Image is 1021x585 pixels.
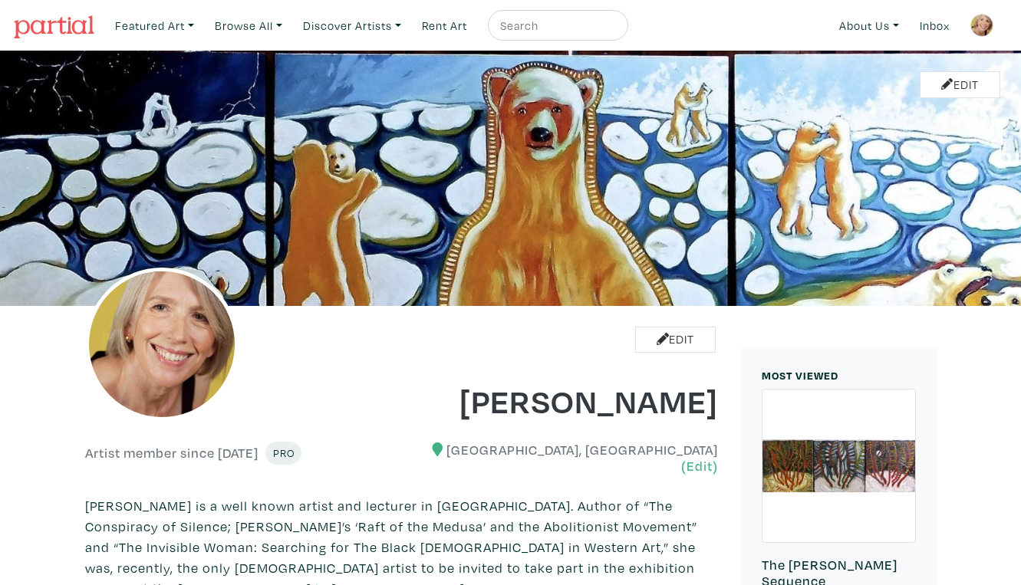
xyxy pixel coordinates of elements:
[970,14,993,37] img: phpThumb.php
[920,71,1000,98] a: Edit
[108,10,201,41] a: Featured Art
[499,16,614,35] input: Search
[635,327,716,353] a: Edit
[413,442,718,475] h6: [GEOGRAPHIC_DATA], [GEOGRAPHIC_DATA]
[413,380,718,421] h1: [PERSON_NAME]
[913,10,957,41] a: Inbox
[762,368,838,383] small: MOST VIEWED
[208,10,289,41] a: Browse All
[415,10,474,41] a: Rent Art
[296,10,408,41] a: Discover Artists
[832,10,906,41] a: About Us
[681,458,718,474] a: (Edit)
[272,445,295,460] span: Pro
[85,268,239,421] img: phpThumb.php
[85,445,259,462] h6: Artist member since [DATE]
